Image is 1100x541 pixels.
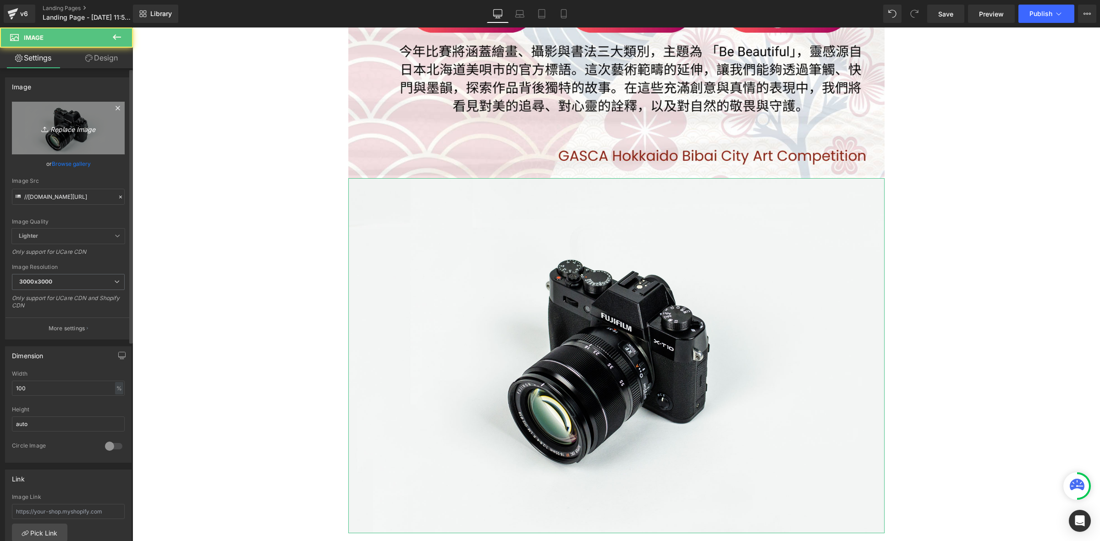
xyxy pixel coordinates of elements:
[1029,10,1052,17] span: Publish
[43,14,131,21] span: Landing Page - [DATE] 11:52:50
[150,10,172,18] span: Library
[68,48,135,68] a: Design
[32,122,105,134] i: Replace Image
[43,5,148,12] a: Landing Pages
[12,159,125,169] div: or
[19,232,38,239] b: Lighter
[968,5,1015,23] a: Preview
[12,416,125,432] input: auto
[12,189,125,205] input: Link
[12,494,125,500] div: Image Link
[18,8,30,20] div: v6
[24,34,44,41] span: Image
[4,5,35,23] a: v6
[12,219,125,225] div: Image Quality
[1018,5,1074,23] button: Publish
[553,5,575,23] a: Mobile
[12,264,125,270] div: Image Resolution
[1069,510,1091,532] div: Open Intercom Messenger
[12,295,125,315] div: Only support for UCare CDN and Shopify CDN
[12,371,125,377] div: Width
[979,9,1004,19] span: Preview
[49,324,85,333] p: More settings
[12,347,44,360] div: Dimension
[12,470,25,483] div: Link
[52,156,91,172] a: Browse gallery
[883,5,902,23] button: Undo
[905,5,924,23] button: Redo
[12,442,96,452] div: Circle Image
[509,5,531,23] a: Laptop
[5,317,131,339] button: More settings
[487,5,509,23] a: Desktop
[12,504,125,519] input: https://your-shop.myshopify.com
[115,382,123,394] div: %
[19,278,52,285] b: 3000x3000
[12,406,125,413] div: Height
[12,78,31,91] div: Image
[12,178,125,184] div: Image Src
[938,9,953,19] span: Save
[12,381,125,396] input: auto
[1078,5,1096,23] button: More
[531,5,553,23] a: Tablet
[133,5,178,23] a: New Library
[12,248,125,262] div: Only support for UCare CDN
